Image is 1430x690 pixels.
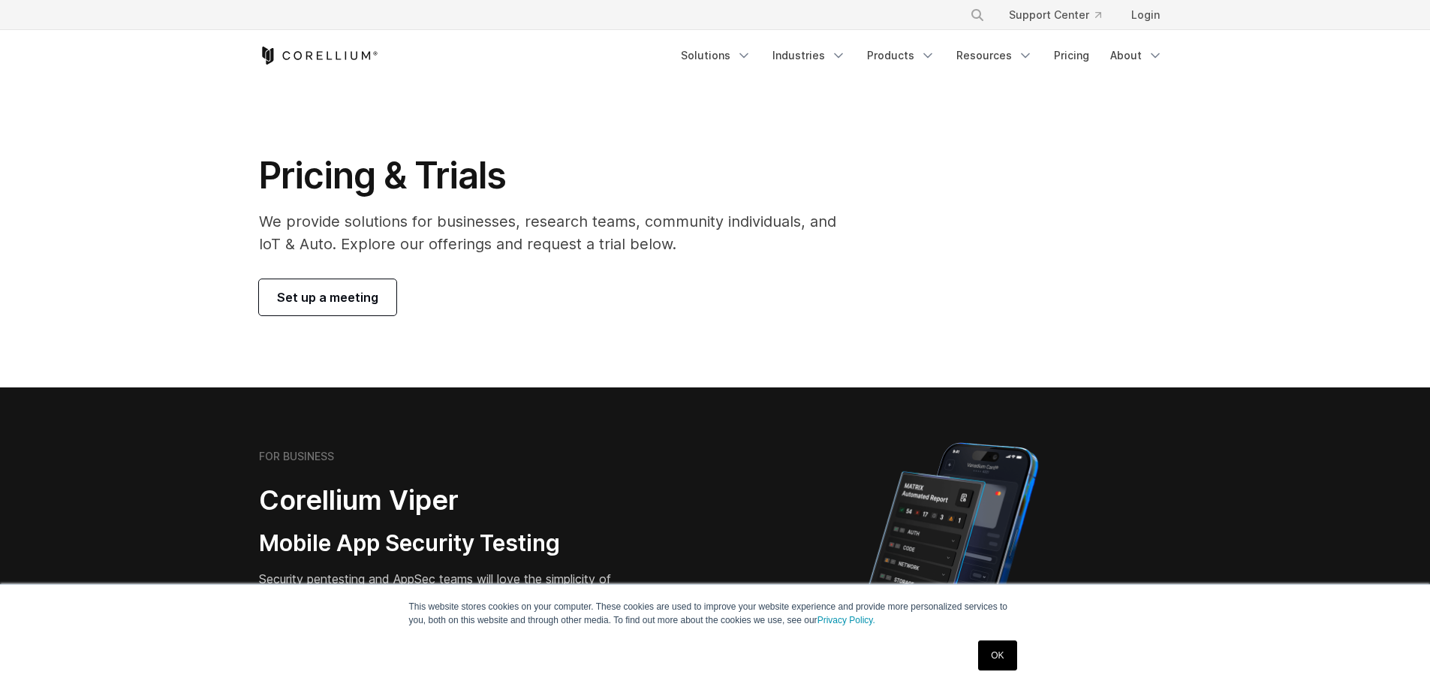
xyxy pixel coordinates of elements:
h6: FOR BUSINESS [259,450,334,463]
a: Pricing [1045,42,1098,69]
a: Support Center [997,2,1113,29]
div: Navigation Menu [952,2,1172,29]
p: Security pentesting and AppSec teams will love the simplicity of automated report generation comb... [259,570,643,624]
p: We provide solutions for businesses, research teams, community individuals, and IoT & Auto. Explo... [259,210,857,255]
a: About [1101,42,1172,69]
a: OK [978,640,1016,670]
a: Solutions [672,42,760,69]
span: Set up a meeting [277,288,378,306]
a: Resources [947,42,1042,69]
h1: Pricing & Trials [259,153,857,198]
a: Industries [763,42,855,69]
a: Set up a meeting [259,279,396,315]
button: Search [964,2,991,29]
div: Navigation Menu [672,42,1172,69]
h2: Corellium Viper [259,484,643,517]
h3: Mobile App Security Testing [259,529,643,558]
p: This website stores cookies on your computer. These cookies are used to improve your website expe... [409,600,1022,627]
a: Login [1119,2,1172,29]
a: Corellium Home [259,47,378,65]
a: Products [858,42,944,69]
a: Privacy Policy. [817,615,875,625]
